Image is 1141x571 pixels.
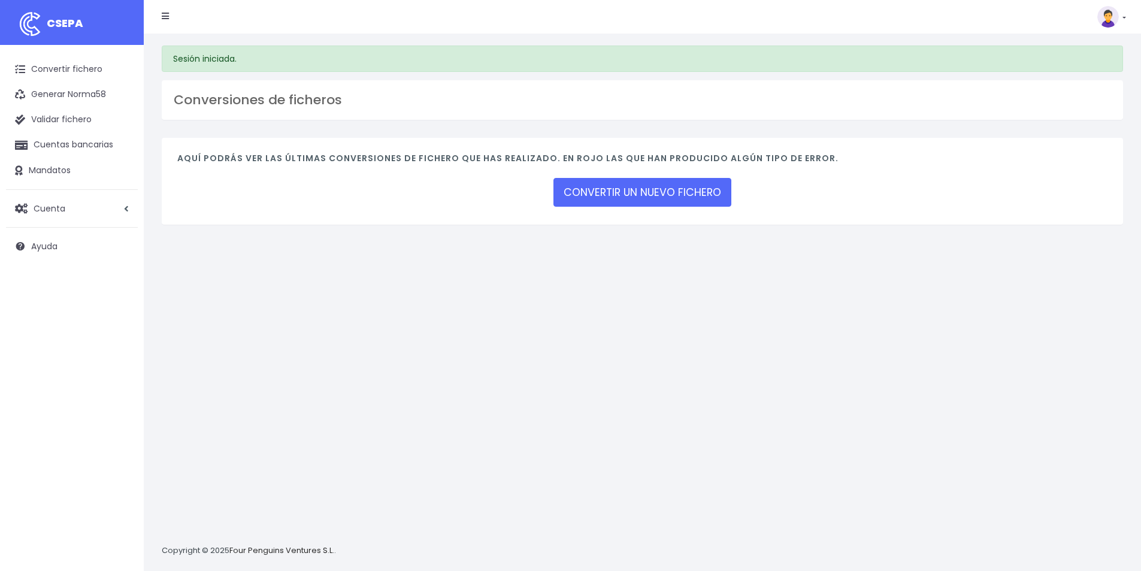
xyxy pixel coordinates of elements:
a: Ayuda [6,234,138,259]
h3: Conversiones de ficheros [174,92,1111,108]
h4: Aquí podrás ver las últimas conversiones de fichero que has realizado. En rojo las que han produc... [177,153,1107,170]
a: Four Penguins Ventures S.L. [229,545,334,556]
span: Cuenta [34,202,65,214]
a: Cuenta [6,196,138,221]
img: profile [1097,6,1119,28]
a: Generar Norma58 [6,82,138,107]
div: Sesión iniciada. [162,46,1123,72]
a: Validar fichero [6,107,138,132]
a: Cuentas bancarias [6,132,138,158]
span: Ayuda [31,240,57,252]
a: Mandatos [6,158,138,183]
p: Copyright © 2025 . [162,545,336,557]
span: CSEPA [47,16,83,31]
img: logo [15,9,45,39]
a: CONVERTIR UN NUEVO FICHERO [553,178,731,207]
a: Convertir fichero [6,57,138,82]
